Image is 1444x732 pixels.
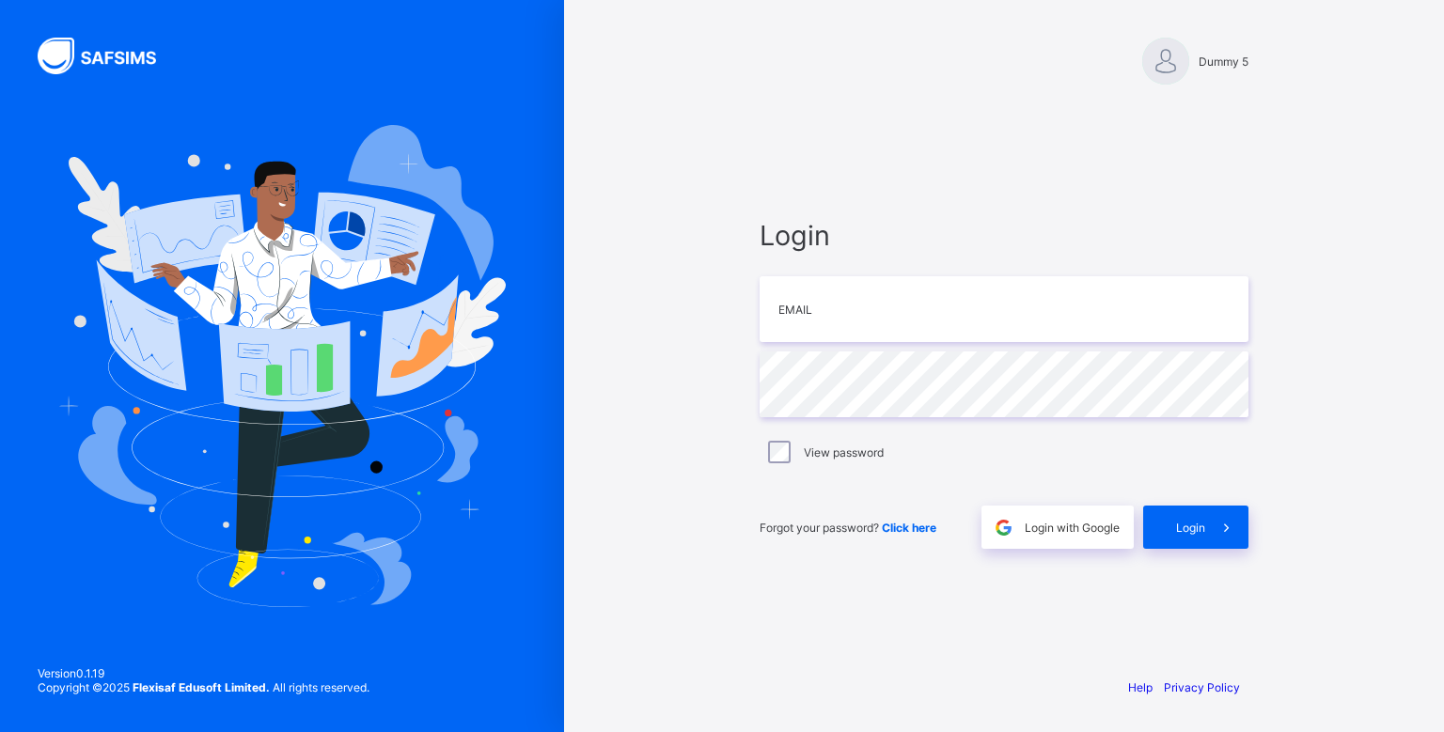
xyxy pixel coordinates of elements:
strong: Flexisaf Edusoft Limited. [133,680,270,694]
img: Hero Image [58,125,506,606]
span: Copyright © 2025 All rights reserved. [38,680,369,694]
span: Dummy 5 [1199,55,1248,69]
img: google.396cfc9801f0270233282035f929180a.svg [993,517,1014,538]
a: Click here [882,521,936,535]
a: Help [1128,680,1153,694]
img: SAFSIMS Logo [38,38,179,74]
a: Privacy Policy [1164,680,1240,694]
span: Login [760,219,1248,252]
label: View password [804,445,884,459]
span: Forgot your password? [760,521,936,535]
span: Login [1176,521,1205,535]
span: Login with Google [1025,521,1120,535]
span: Version 0.1.19 [38,666,369,680]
